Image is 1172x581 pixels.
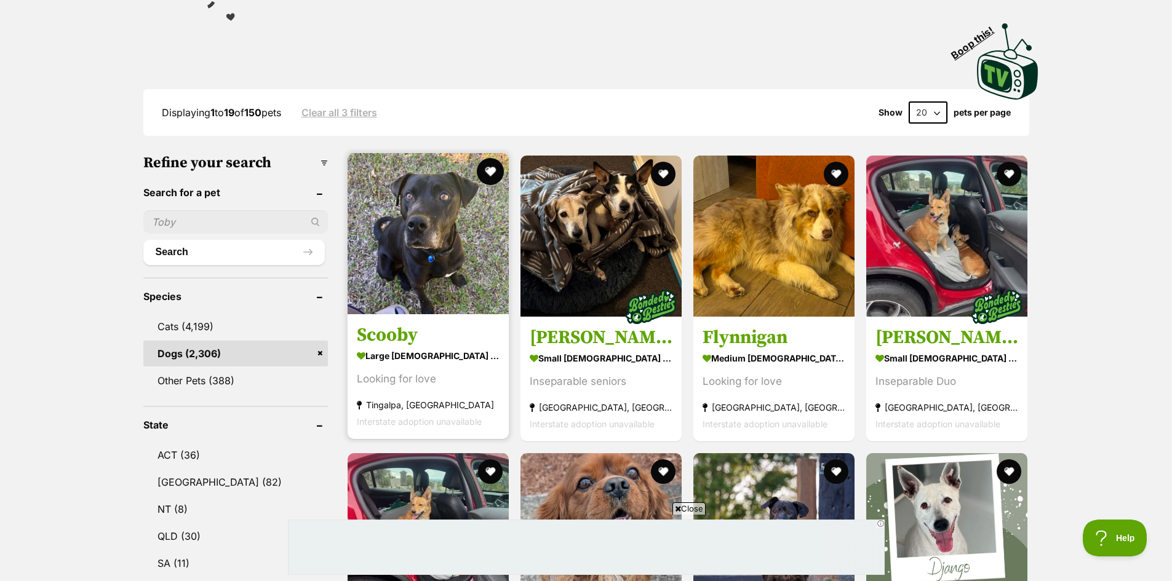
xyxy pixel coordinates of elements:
button: favourite [477,158,504,185]
strong: Tingalpa, [GEOGRAPHIC_DATA] [357,397,500,413]
h3: [PERSON_NAME] and [PERSON_NAME] [530,326,672,349]
a: Dogs (2,306) [143,341,328,366]
h3: Scooby [357,323,500,347]
strong: small [DEMOGRAPHIC_DATA] Dog [530,349,672,367]
strong: 1 [210,106,215,119]
span: Interstate adoption unavailable [357,416,482,427]
img: PetRescue TV logo [977,23,1038,100]
label: pets per page [954,108,1011,117]
button: Search [143,240,325,264]
button: favourite [824,459,848,484]
div: Inseparable Duo [875,373,1018,390]
a: Scooby large [DEMOGRAPHIC_DATA] Dog Looking for love Tingalpa, [GEOGRAPHIC_DATA] Interstate adopt... [348,314,509,439]
a: Boop this! [977,12,1038,102]
strong: 19 [224,106,234,119]
a: [PERSON_NAME] and [PERSON_NAME] small [DEMOGRAPHIC_DATA] Dog Inseparable seniors [GEOGRAPHIC_DATA... [520,317,682,441]
input: Toby [143,210,328,234]
span: Interstate adoption unavailable [875,419,1000,429]
a: SA (11) [143,550,328,576]
button: favourite [478,459,503,484]
strong: medium [DEMOGRAPHIC_DATA] Dog [703,349,845,367]
strong: large [DEMOGRAPHIC_DATA] Dog [357,347,500,365]
a: NT (8) [143,496,328,522]
a: ACT (36) [143,442,328,468]
a: QLD (30) [143,523,328,549]
img: Flynnigan - Australian Shepherd Dog [693,156,855,317]
strong: small [DEMOGRAPHIC_DATA] Dog [875,349,1018,367]
header: Search for a pet [143,187,328,198]
button: favourite [651,459,676,484]
span: Displaying to of pets [162,106,281,119]
a: Cats (4,199) [143,314,328,339]
img: bonded besties [967,276,1028,338]
header: Species [143,291,328,302]
img: bonded besties [620,276,682,338]
h3: Flynnigan [703,326,845,349]
iframe: Advertisement [288,520,885,575]
button: favourite [824,162,848,186]
img: Gomez - Welsh Corgi (Cardigan) x Australian Kelpie Dog [866,156,1027,317]
iframe: Help Scout Beacon - Open [1083,520,1147,556]
span: Show [879,108,903,117]
div: Looking for love [357,371,500,387]
h3: Refine your search [143,154,328,172]
button: favourite [997,162,1022,186]
a: Flynnigan medium [DEMOGRAPHIC_DATA] Dog Looking for love [GEOGRAPHIC_DATA], [GEOGRAPHIC_DATA] Int... [693,317,855,441]
span: Interstate adoption unavailable [530,419,655,429]
div: Inseparable seniors [530,373,672,390]
span: Interstate adoption unavailable [703,419,827,429]
span: Boop this! [949,17,1005,61]
strong: [GEOGRAPHIC_DATA], [GEOGRAPHIC_DATA] [703,399,845,416]
a: [GEOGRAPHIC_DATA] (82) [143,469,328,495]
span: Close [672,502,706,515]
strong: [GEOGRAPHIC_DATA], [GEOGRAPHIC_DATA] [875,399,1018,416]
button: favourite [651,162,676,186]
div: Looking for love [703,373,845,390]
button: favourite [997,459,1022,484]
header: State [143,419,328,430]
a: Other Pets (388) [143,368,328,393]
img: Ruby and Vincent Silvanus - Fox Terrier (Miniature) Dog [520,156,682,317]
a: [PERSON_NAME] small [DEMOGRAPHIC_DATA] Dog Inseparable Duo [GEOGRAPHIC_DATA], [GEOGRAPHIC_DATA] I... [866,317,1027,441]
strong: 150 [244,106,261,119]
a: Clear all 3 filters [301,107,377,118]
img: Scooby - Great Dane Dog [348,153,509,314]
h3: [PERSON_NAME] [875,326,1018,349]
strong: [GEOGRAPHIC_DATA], [GEOGRAPHIC_DATA] [530,399,672,416]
